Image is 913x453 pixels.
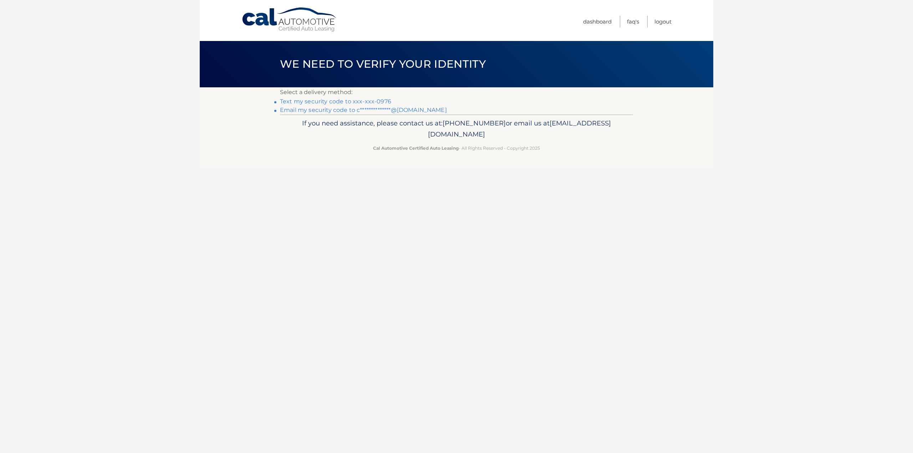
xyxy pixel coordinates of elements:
[583,16,612,27] a: Dashboard
[280,98,391,105] a: Text my security code to xxx-xxx-0976
[280,87,633,97] p: Select a delivery method:
[654,16,672,27] a: Logout
[241,7,338,32] a: Cal Automotive
[280,57,486,71] span: We need to verify your identity
[285,118,628,140] p: If you need assistance, please contact us at: or email us at
[285,144,628,152] p: - All Rights Reserved - Copyright 2025
[443,119,506,127] span: [PHONE_NUMBER]
[373,145,459,151] strong: Cal Automotive Certified Auto Leasing
[627,16,639,27] a: FAQ's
